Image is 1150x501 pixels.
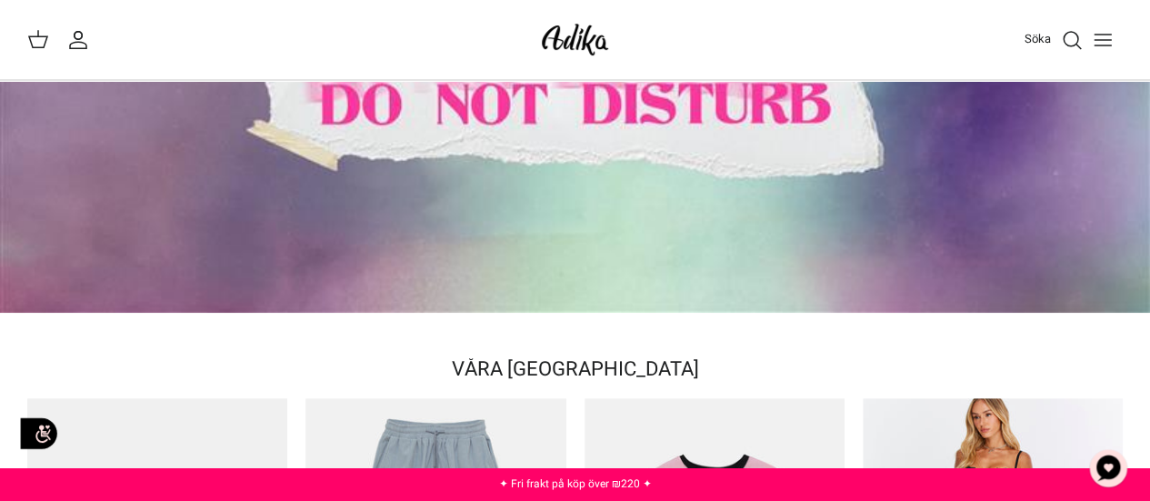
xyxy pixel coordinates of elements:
font: Söka [1025,30,1051,47]
a: ✦ Fri frakt på köp över ₪220 ✦ [499,476,652,492]
img: accessibility_icon02.svg [14,408,64,458]
a: Söka [1025,29,1083,51]
button: Växla meny [1083,20,1123,60]
a: VÅRA [GEOGRAPHIC_DATA] [452,356,699,385]
a: Mitt konto [67,29,96,51]
img: Adika, Illinois [536,18,614,61]
button: Chatt [1081,441,1135,496]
